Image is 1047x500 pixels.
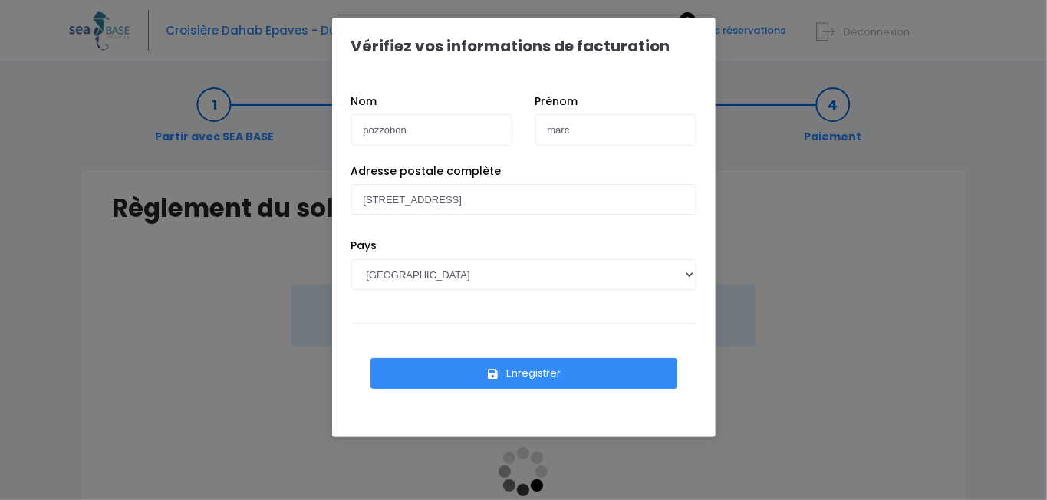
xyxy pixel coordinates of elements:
h1: Vérifiez vos informations de facturation [351,37,670,55]
label: Prénom [535,94,578,110]
label: Nom [351,94,377,110]
label: Adresse postale complète [351,163,502,179]
button: Enregistrer [370,358,677,389]
label: Pays [351,238,377,254]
